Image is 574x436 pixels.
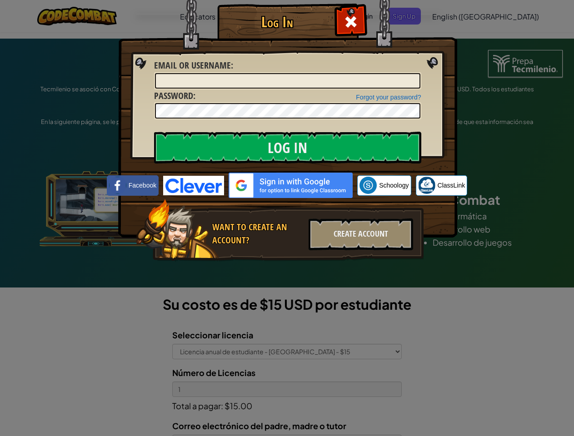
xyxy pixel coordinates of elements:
span: Password [154,89,193,102]
label: : [154,89,195,103]
img: clever-logo-blue.png [163,176,224,195]
span: ClassLink [438,181,465,190]
img: schoology.png [359,177,377,194]
div: Want to create an account? [212,221,303,247]
span: Schoology [379,181,409,190]
input: Log In [154,132,421,163]
h1: Log In [220,14,335,30]
img: facebook_small.png [109,177,126,194]
img: gplus_sso_button2.svg [229,173,353,198]
span: Facebook [129,181,156,190]
label: : [154,59,233,72]
div: Create Account [309,218,413,250]
a: Forgot your password? [356,94,421,101]
span: Email or Username [154,59,231,71]
img: classlink-logo-small.png [418,177,435,194]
